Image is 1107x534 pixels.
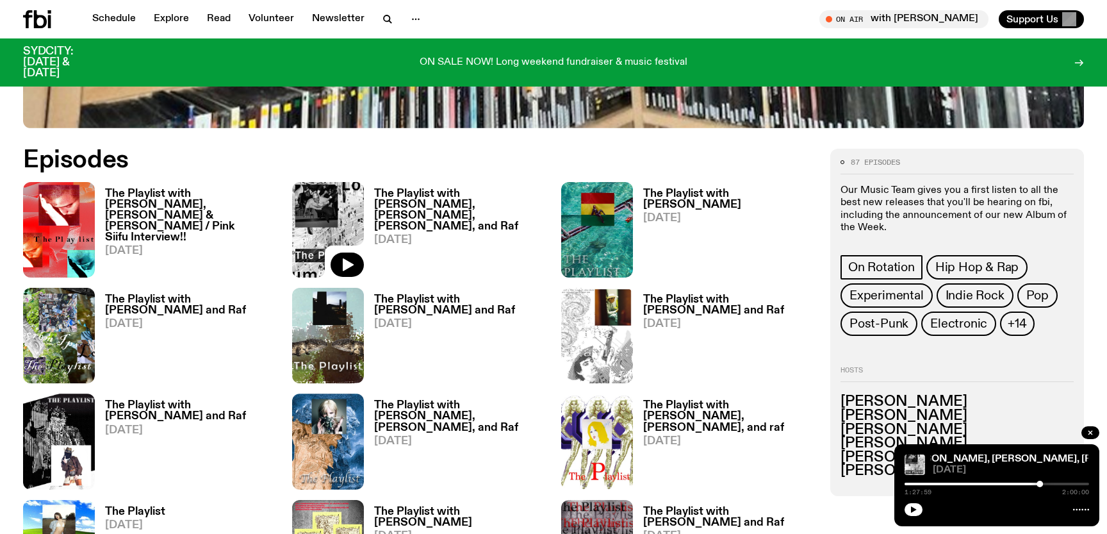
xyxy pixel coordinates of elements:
[374,400,546,433] h3: The Playlist with [PERSON_NAME], [PERSON_NAME], and Raf
[840,395,1074,409] h3: [PERSON_NAME]
[105,294,277,316] h3: The Playlist with [PERSON_NAME] and Raf
[1062,489,1089,496] span: 2:00:00
[849,288,924,303] span: Experimental
[1017,283,1058,308] a: Pop
[840,283,933,308] a: Experimental
[23,149,725,172] h2: Episodes
[643,294,815,316] h3: The Playlist with [PERSON_NAME] and Raf
[643,188,815,210] h3: The Playlist with [PERSON_NAME]
[420,57,687,69] p: ON SALE NOW! Long weekend fundraiser & music festival
[561,182,633,278] img: The poster for this episode of The Playlist. It features the album artwork for Amaarae's BLACK ST...
[95,188,277,278] a: The Playlist with [PERSON_NAME], [PERSON_NAME] & [PERSON_NAME] / Pink Siifu Interview!![DATE]
[999,10,1084,28] button: Support Us
[946,288,1004,303] span: Indie Rock
[105,425,277,436] span: [DATE]
[633,188,815,278] a: The Playlist with [PERSON_NAME][DATE]
[840,367,1074,382] h2: Hosts
[840,312,917,336] a: Post-Punk
[146,10,197,28] a: Explore
[935,260,1019,274] span: Hip Hop & Rap
[105,520,165,531] span: [DATE]
[23,182,95,278] img: The cover image for this episode of The Playlist, featuring the title of the show as well as the ...
[849,317,908,331] span: Post-Punk
[921,312,996,336] a: Electronic
[199,10,238,28] a: Read
[23,46,105,79] h3: SYDCITY: [DATE] & [DATE]
[304,10,372,28] a: Newsletter
[643,436,815,447] span: [DATE]
[95,294,277,383] a: The Playlist with [PERSON_NAME] and Raf[DATE]
[840,255,922,280] a: On Rotation
[105,400,277,422] h3: The Playlist with [PERSON_NAME] and Raf
[374,235,546,246] span: [DATE]
[840,423,1074,437] h3: [PERSON_NAME]
[364,188,546,278] a: The Playlist with [PERSON_NAME], [PERSON_NAME], [PERSON_NAME], and Raf[DATE]
[85,10,143,28] a: Schedule
[819,10,988,28] button: On Airwith [PERSON_NAME]
[105,246,277,256] span: [DATE]
[643,506,815,528] h3: The Playlist with [PERSON_NAME] and Raf
[241,10,302,28] a: Volunteer
[633,294,815,383] a: The Playlist with [PERSON_NAME] and Raf[DATE]
[95,400,277,489] a: The Playlist with [PERSON_NAME] and Raf[DATE]
[840,451,1074,465] h3: [PERSON_NAME]
[930,317,987,331] span: Electronic
[905,489,931,496] span: 1:27:59
[1008,317,1026,331] span: +14
[840,185,1074,234] p: Our Music Team gives you a first listen to all the best new releases that you'll be hearing on fb...
[926,255,1028,280] a: Hip Hop & Rap
[840,464,1074,478] h3: [PERSON_NAME]
[933,465,1089,475] span: [DATE]
[937,283,1013,308] a: Indie Rock
[633,400,815,489] a: The Playlist with [PERSON_NAME], [PERSON_NAME], and raf[DATE]
[848,260,915,274] span: On Rotation
[643,400,815,433] h3: The Playlist with [PERSON_NAME], [PERSON_NAME], and raf
[374,506,546,528] h3: The Playlist with [PERSON_NAME]
[643,319,815,330] span: [DATE]
[374,436,546,447] span: [DATE]
[374,319,546,330] span: [DATE]
[105,188,277,243] h3: The Playlist with [PERSON_NAME], [PERSON_NAME] & [PERSON_NAME] / Pink Siifu Interview!!
[364,400,546,489] a: The Playlist with [PERSON_NAME], [PERSON_NAME], and Raf[DATE]
[840,409,1074,423] h3: [PERSON_NAME]
[374,188,546,232] h3: The Playlist with [PERSON_NAME], [PERSON_NAME], [PERSON_NAME], and Raf
[374,294,546,316] h3: The Playlist with [PERSON_NAME] and Raf
[643,213,815,224] span: [DATE]
[1000,312,1034,336] button: +14
[851,159,900,166] span: 87 episodes
[1026,288,1049,303] span: Pop
[364,294,546,383] a: The Playlist with [PERSON_NAME] and Raf[DATE]
[105,506,165,517] h3: The Playlist
[1006,13,1058,25] span: Support Us
[840,437,1074,451] h3: [PERSON_NAME]
[105,319,277,330] span: [DATE]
